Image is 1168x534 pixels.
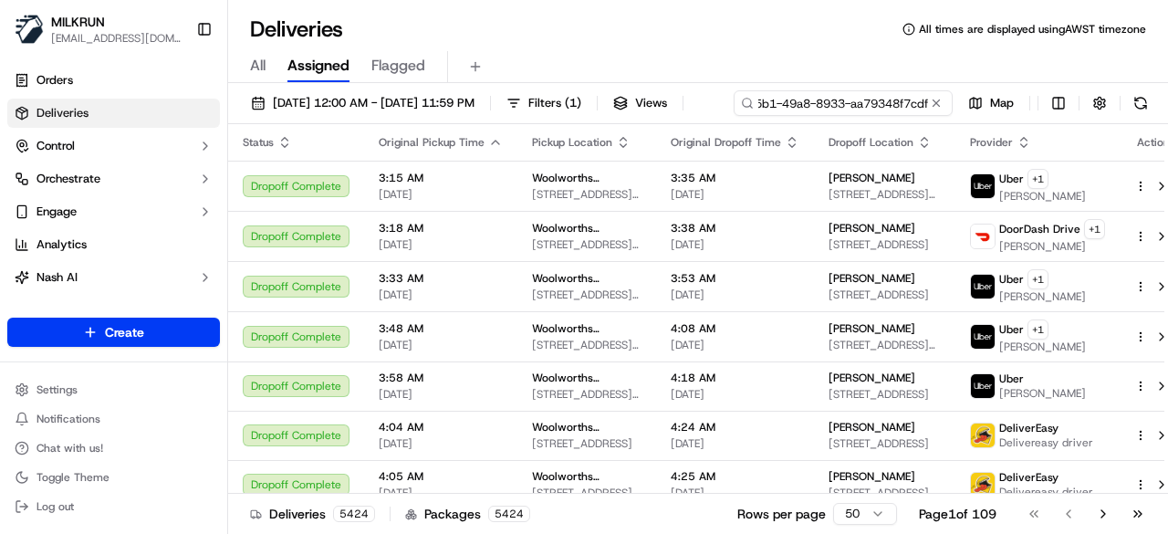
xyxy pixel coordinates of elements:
span: Status [243,135,274,150]
div: Page 1 of 109 [919,505,996,523]
button: Control [7,131,220,161]
span: Orchestrate [36,171,100,187]
img: delivereasy_logo.png [971,473,995,497]
button: Orchestrate [7,164,220,194]
p: Rows per page [737,505,826,523]
button: Filters(1) [498,90,589,116]
span: [PERSON_NAME] [829,271,915,286]
span: [PERSON_NAME] [829,221,915,236]
span: Views [635,95,667,111]
button: +1 [1027,169,1048,189]
img: uber-new-logo.jpeg [971,325,995,349]
span: [DATE] [671,187,799,202]
span: [DATE] [379,486,503,500]
span: [PERSON_NAME] [829,321,915,336]
span: 3:48 AM [379,321,503,336]
span: [DATE] [379,338,503,352]
span: 3:15 AM [379,171,503,185]
span: 3:18 AM [379,221,503,236]
span: [DATE] [671,436,799,451]
span: [STREET_ADDRESS][PERSON_NAME] [532,237,641,252]
button: MILKRUNMILKRUN[EMAIL_ADDRESS][DOMAIN_NAME] [7,7,189,51]
span: 4:24 AM [671,420,799,435]
span: [DATE] 12:00 AM - [DATE] 11:59 PM [273,95,474,111]
span: [PERSON_NAME] [829,171,915,185]
span: 3:33 AM [379,271,503,286]
a: Orders [7,66,220,95]
button: Map [960,90,1022,116]
span: Woolworths Supermarket [GEOGRAPHIC_DATA] - [GEOGRAPHIC_DATA] [532,221,641,236]
span: [DATE] [379,436,503,451]
span: [PERSON_NAME] [829,469,915,484]
button: [DATE] 12:00 AM - [DATE] 11:59 PM [243,90,483,116]
span: Uber [999,372,1024,386]
span: [PERSON_NAME] [999,189,1086,204]
span: Toggle Theme [36,470,109,485]
span: Notifications [36,412,100,426]
span: Woolworths Supermarket [GEOGRAPHIC_DATA] - [GEOGRAPHIC_DATA] [532,271,641,286]
span: [DATE] [379,288,503,302]
span: [DATE] [671,486,799,500]
span: [STREET_ADDRESS] [829,237,941,252]
img: uber-new-logo.jpeg [971,275,995,298]
span: [DATE] [671,288,799,302]
span: [DATE] [671,338,799,352]
span: [STREET_ADDRESS][PERSON_NAME] [829,338,941,352]
button: Log out [7,494,220,519]
span: 4:18 AM [671,371,799,385]
input: Type to search [734,90,953,116]
span: Settings [36,382,78,397]
span: DoorDash Drive [999,222,1080,236]
span: 4:08 AM [671,321,799,336]
div: Deliveries [250,505,375,523]
span: Filters [528,95,581,111]
span: Original Dropoff Time [671,135,781,150]
span: Orders [36,72,73,89]
button: Chat with us! [7,435,220,461]
img: MILKRUN [15,15,44,44]
span: [PERSON_NAME] [829,420,915,435]
span: 4:05 AM [379,469,503,484]
img: uber-new-logo.jpeg [971,174,995,198]
button: Toggle Theme [7,465,220,490]
a: Deliveries [7,99,220,128]
span: Uber [999,322,1024,337]
span: 4:25 AM [671,469,799,484]
span: [STREET_ADDRESS] [532,436,641,451]
span: Flagged [371,55,425,77]
span: Uber [999,172,1024,186]
button: +1 [1027,319,1048,340]
h1: Deliveries [250,15,343,44]
span: Log out [36,499,74,514]
span: [STREET_ADDRESS][PERSON_NAME] [532,288,641,302]
img: doordash_logo_v2.png [971,225,995,248]
span: Create [105,323,144,341]
div: Packages [405,505,530,523]
span: Uber [999,272,1024,287]
span: [PERSON_NAME] [999,340,1086,354]
img: uber-new-logo.jpeg [971,374,995,398]
span: [STREET_ADDRESS][PERSON_NAME] [829,187,941,202]
span: [DATE] [379,387,503,402]
span: Provider [970,135,1013,150]
span: Nash AI [36,269,78,286]
span: All times are displayed using AWST timezone [919,22,1146,37]
span: Woolworths Supermarket [GEOGRAPHIC_DATA] - [GEOGRAPHIC_DATA] [532,321,641,336]
span: [STREET_ADDRESS] [829,436,941,451]
span: DeliverEasy [999,421,1058,435]
button: [EMAIL_ADDRESS][DOMAIN_NAME] [51,31,182,46]
button: Create [7,318,220,347]
span: 3:58 AM [379,371,503,385]
span: [PERSON_NAME] [829,371,915,385]
span: Chat with us! [36,441,103,455]
button: Notifications [7,406,220,432]
span: Woolworths Supermarket [GEOGRAPHIC_DATA] - [GEOGRAPHIC_DATA] [532,469,641,484]
button: MILKRUN [51,13,105,31]
img: delivereasy_logo.png [971,424,995,447]
span: Woolworths Supermarket [GEOGRAPHIC_DATA] - [GEOGRAPHIC_DATA] [532,371,641,385]
button: +1 [1084,219,1105,239]
span: [STREET_ADDRESS] [829,288,941,302]
span: Pickup Location [532,135,612,150]
button: Refresh [1128,90,1153,116]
